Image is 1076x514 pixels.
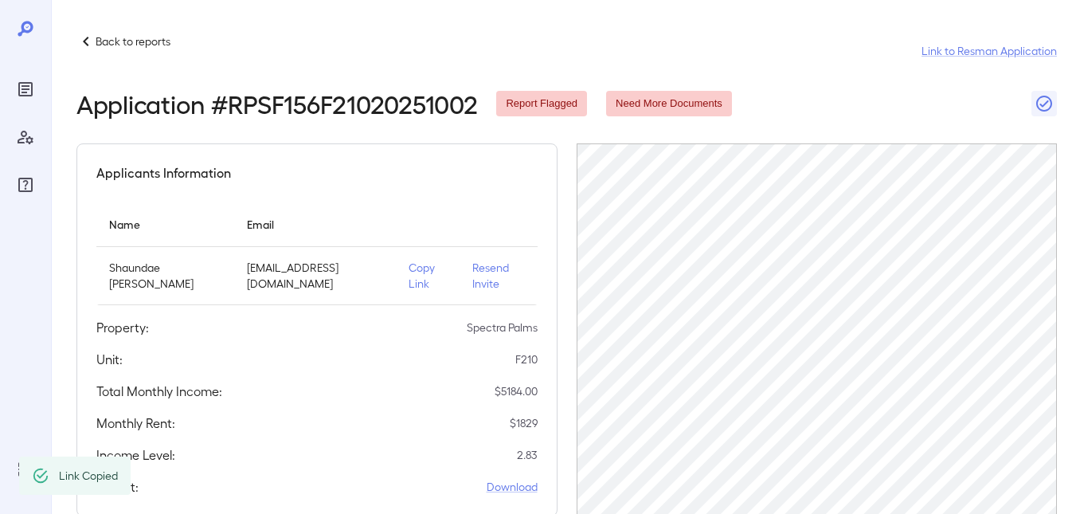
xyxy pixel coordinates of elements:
[234,202,396,247] th: Email
[96,350,123,369] h5: Unit:
[515,351,538,367] p: F210
[76,89,477,118] h2: Application # RPSF156F21020251002
[109,260,221,292] p: Shaundae [PERSON_NAME]
[517,447,538,463] p: 2.83
[13,172,38,198] div: FAQ
[487,479,538,495] a: Download
[510,415,538,431] p: $ 1829
[409,260,447,292] p: Copy Link
[472,260,524,292] p: Resend Invite
[96,33,170,49] p: Back to reports
[96,163,231,182] h5: Applicants Information
[496,96,587,112] span: Report Flagged
[13,457,38,482] div: Log Out
[96,382,222,401] h5: Total Monthly Income:
[467,320,538,335] p: Spectra Palms
[96,202,234,247] th: Name
[247,260,383,292] p: [EMAIL_ADDRESS][DOMAIN_NAME]
[606,96,732,112] span: Need More Documents
[96,202,538,305] table: simple table
[13,124,38,150] div: Manage Users
[1031,91,1057,116] button: Close Report
[59,461,118,490] div: Link Copied
[495,383,538,399] p: $ 5184.00
[13,77,38,102] div: Reports
[96,318,149,337] h5: Property:
[921,43,1057,59] a: Link to Resman Application
[96,414,175,433] h5: Monthly Rent:
[96,445,175,465] h5: Income Level:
